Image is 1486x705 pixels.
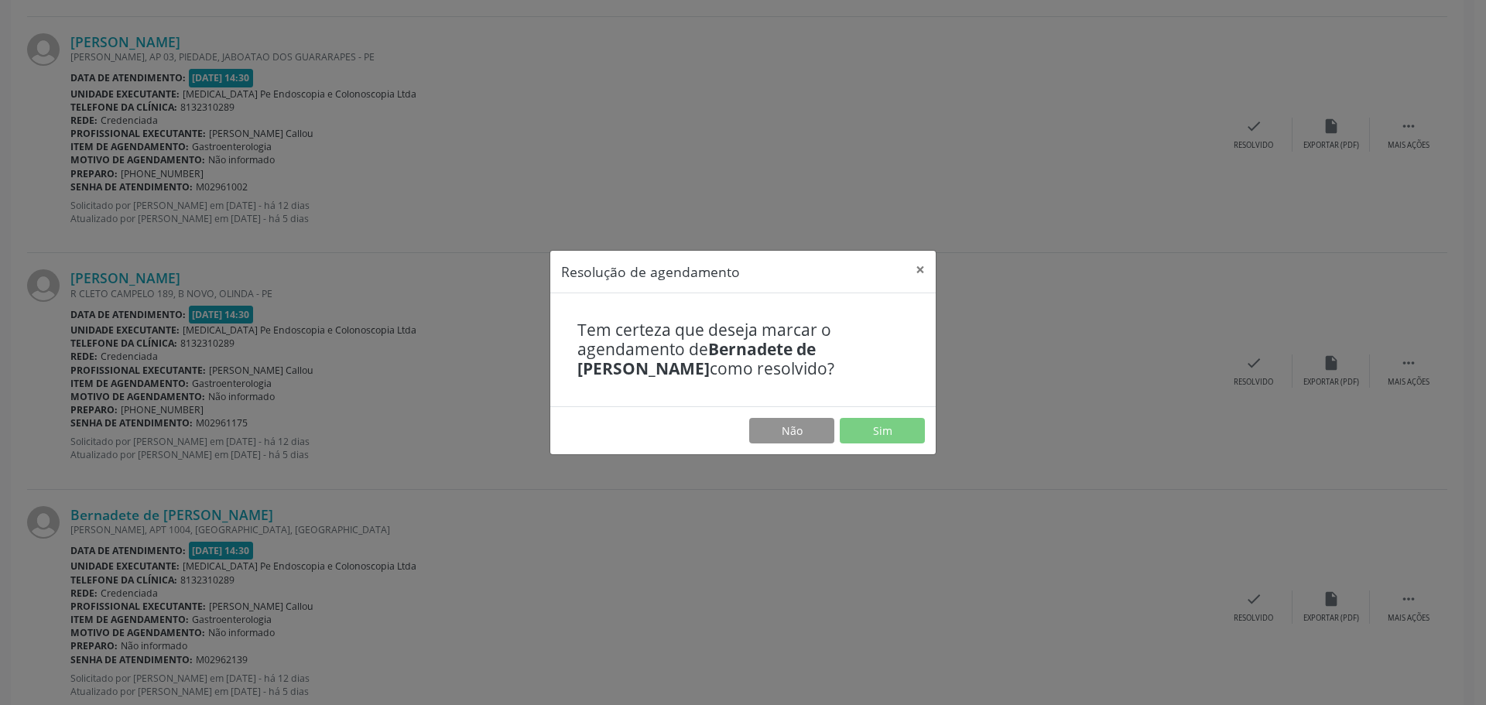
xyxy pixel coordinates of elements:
[749,418,834,444] button: Não
[561,262,740,282] h5: Resolução de agendamento
[840,418,925,444] button: Sim
[905,251,936,289] button: Close
[577,338,816,379] b: Bernadete de [PERSON_NAME]
[577,320,909,379] h4: Tem certeza que deseja marcar o agendamento de como resolvido?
